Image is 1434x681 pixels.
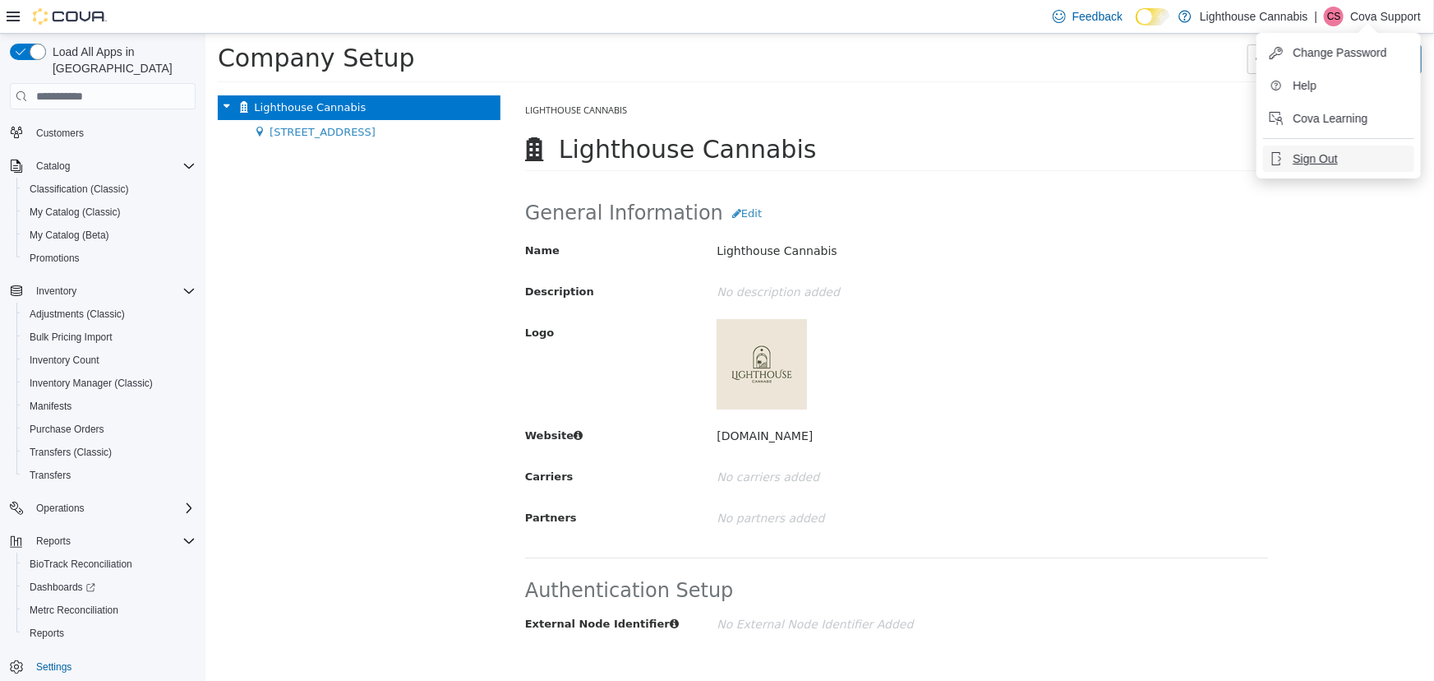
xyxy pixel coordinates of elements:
[36,127,84,140] span: Customers
[30,531,77,551] button: Reports
[30,183,129,196] span: Classification (Classic)
[511,470,998,499] p: No partners added
[23,202,127,222] a: My Catalog (Classic)
[23,577,196,597] span: Dashboards
[320,478,371,490] span: Partners
[16,303,202,326] button: Adjustments (Classic)
[30,123,196,143] span: Customers
[1136,25,1137,26] span: Dark Mode
[1136,8,1170,25] input: Dark Mode
[511,285,602,376] img: Click to preview
[36,160,70,173] span: Catalog
[23,304,196,324] span: Adjustments (Classic)
[30,281,196,301] span: Inventory
[1263,146,1414,172] button: Sign Out
[16,178,202,201] button: Classification (Classic)
[23,225,196,245] span: My Catalog (Beta)
[23,396,78,416] a: Manifests
[23,466,77,485] a: Transfers
[30,206,121,219] span: My Catalog (Classic)
[320,396,377,408] span: Website
[30,423,104,436] span: Purchase Orders
[23,419,111,439] a: Purchase Orders
[30,657,78,677] a: Settings
[30,604,118,617] span: Metrc Reconciliation
[16,372,202,395] button: Inventory Manager (Classic)
[23,554,139,574] a: BioTrack Reconciliation
[23,442,118,462] a: Transfers (Classic)
[23,350,106,370] a: Inventory Count
[16,441,202,464] button: Transfers (Classic)
[320,546,1063,567] h2: Authentication Setup
[23,327,119,347] a: Bulk Pricing Import
[1327,7,1341,26] span: CS
[518,165,565,195] button: Edit
[36,660,71,674] span: Settings
[320,252,389,264] span: Description
[511,203,998,232] p: Lighthouse Cannabis
[16,464,202,487] button: Transfers
[16,247,202,270] button: Promotions
[320,584,464,596] span: External Node Identifier
[33,8,107,25] img: Cova
[30,229,109,242] span: My Catalog (Beta)
[23,554,196,574] span: BioTrack Reconciliation
[23,600,125,620] a: Metrc Reconciliation
[23,623,196,643] span: Reports
[23,304,131,324] a: Adjustments (Classic)
[353,101,611,130] span: Lighthouse Cannabis
[30,656,196,677] span: Settings
[23,442,196,462] span: Transfers (Classic)
[320,293,348,305] span: Logo
[1293,77,1316,94] span: Help
[1263,72,1414,99] button: Help
[46,44,196,76] span: Load All Apps in [GEOGRAPHIC_DATA]
[16,201,202,224] button: My Catalog (Classic)
[1315,7,1318,26] p: |
[23,466,196,485] span: Transfers
[30,469,71,482] span: Transfers
[23,396,196,416] span: Manifests
[23,623,71,643] a: Reports
[3,655,202,679] button: Settings
[1072,8,1123,25] span: Feedback
[30,498,196,518] span: Operations
[30,581,95,594] span: Dashboards
[16,576,202,599] a: Dashboards
[3,155,202,178] button: Catalog
[3,121,202,145] button: Customers
[320,211,354,223] span: Name
[16,418,202,441] button: Purchase Orders
[23,600,196,620] span: Metrc Reconciliation
[23,225,116,245] a: My Catalog (Beta)
[23,179,136,199] a: Classification (Classic)
[3,497,202,520] button: Operations
[16,395,202,418] button: Manifests
[320,165,1063,195] h2: General Information
[30,308,125,321] span: Adjustments (Classic)
[30,281,83,301] button: Inventory
[30,446,112,459] span: Transfers (Classic)
[23,202,196,222] span: My Catalog (Classic)
[320,437,368,449] span: Carriers
[3,280,202,303] button: Inventory
[23,373,196,393] span: Inventory Manager (Classic)
[23,327,196,347] span: Bulk Pricing Import
[30,558,132,571] span: BioTrack Reconciliation
[1293,44,1386,61] span: Change Password
[30,354,99,367] span: Inventory Count
[16,224,202,247] button: My Catalog (Beta)
[1350,7,1421,26] p: Cova Support
[16,599,202,622] button: Metrc Reconciliation
[1263,39,1414,66] button: Change Password
[1042,11,1102,40] button: Tools
[30,331,113,344] span: Bulk Pricing Import
[30,252,80,265] span: Promotions
[511,577,998,605] p: No External Node Identifier Added
[511,429,998,458] p: No carriers added
[3,530,202,553] button: Reports
[30,498,91,518] button: Operations
[36,285,76,298] span: Inventory
[511,388,998,417] p: [DOMAIN_NAME]
[16,349,202,372] button: Inventory Count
